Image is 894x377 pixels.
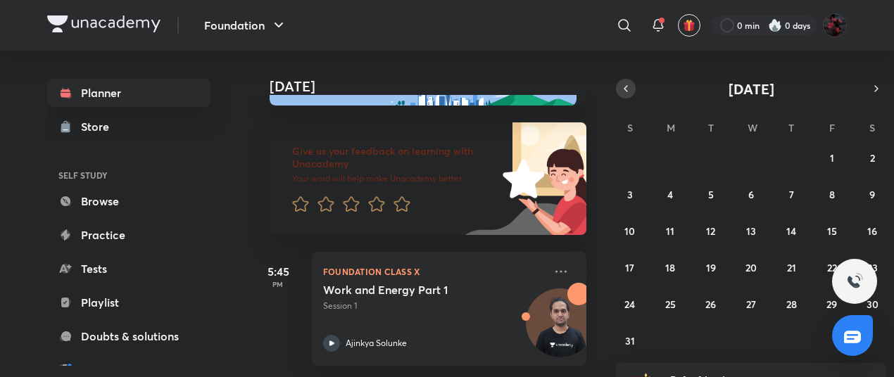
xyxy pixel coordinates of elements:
[619,256,641,279] button: August 17, 2025
[829,188,835,201] abbr: August 8, 2025
[827,224,837,238] abbr: August 15, 2025
[700,293,722,315] button: August 26, 2025
[625,261,634,274] abbr: August 17, 2025
[700,256,722,279] button: August 19, 2025
[292,145,498,170] h6: Give us your feedback on learning with Unacademy
[683,19,695,32] img: avatar
[624,298,635,311] abbr: August 24, 2025
[270,78,600,95] h4: [DATE]
[624,224,635,238] abbr: August 10, 2025
[619,183,641,205] button: August 3, 2025
[346,337,407,350] p: Ajinkya Solunke
[768,18,782,32] img: streak
[667,121,675,134] abbr: Monday
[705,298,716,311] abbr: August 26, 2025
[821,183,843,205] button: August 8, 2025
[870,151,875,165] abbr: August 2, 2025
[740,256,762,279] button: August 20, 2025
[830,151,834,165] abbr: August 1, 2025
[821,293,843,315] button: August 29, 2025
[323,300,544,312] p: Session 1
[746,298,756,311] abbr: August 27, 2025
[829,121,835,134] abbr: Friday
[619,293,641,315] button: August 24, 2025
[740,183,762,205] button: August 6, 2025
[780,219,802,242] button: August 14, 2025
[867,261,878,274] abbr: August 23, 2025
[47,15,160,36] a: Company Logo
[47,221,210,249] a: Practice
[861,219,883,242] button: August 16, 2025
[821,256,843,279] button: August 22, 2025
[455,122,586,235] img: feedback_image
[250,263,306,280] h5: 5:45
[869,188,875,201] abbr: August 9, 2025
[627,188,633,201] abbr: August 3, 2025
[867,224,877,238] abbr: August 16, 2025
[47,322,210,350] a: Doubts & solutions
[323,283,498,297] h5: Work and Energy Part 1
[659,293,681,315] button: August 25, 2025
[780,183,802,205] button: August 7, 2025
[292,173,498,184] p: Your word will help make Unacademy better
[786,224,796,238] abbr: August 14, 2025
[323,263,544,280] p: Foundation Class X
[625,334,635,347] abbr: August 31, 2025
[740,219,762,242] button: August 13, 2025
[789,188,794,201] abbr: August 7, 2025
[708,121,714,134] abbr: Tuesday
[619,219,641,242] button: August 10, 2025
[861,146,883,169] button: August 2, 2025
[706,261,716,274] abbr: August 19, 2025
[81,118,118,135] div: Store
[47,163,210,187] h6: SELF STUDY
[700,183,722,205] button: August 5, 2025
[708,188,714,201] abbr: August 5, 2025
[636,79,867,98] button: [DATE]
[748,121,757,134] abbr: Wednesday
[665,261,675,274] abbr: August 18, 2025
[250,280,306,288] p: PM
[861,293,883,315] button: August 30, 2025
[826,298,837,311] abbr: August 29, 2025
[748,188,754,201] abbr: August 6, 2025
[659,256,681,279] button: August 18, 2025
[788,121,794,134] abbr: Thursday
[627,121,633,134] abbr: Sunday
[823,13,847,37] img: Ananya
[659,183,681,205] button: August 4, 2025
[47,255,210,283] a: Tests
[787,261,796,274] abbr: August 21, 2025
[47,79,210,107] a: Planner
[47,187,210,215] a: Browse
[821,146,843,169] button: August 1, 2025
[745,261,757,274] abbr: August 20, 2025
[861,256,883,279] button: August 23, 2025
[740,293,762,315] button: August 27, 2025
[729,79,774,98] span: [DATE]
[700,219,722,242] button: August 12, 2025
[746,224,756,238] abbr: August 13, 2025
[47,288,210,317] a: Playlist
[867,298,879,311] abbr: August 30, 2025
[666,224,674,238] abbr: August 11, 2025
[47,113,210,141] a: Store
[827,261,837,274] abbr: August 22, 2025
[196,11,296,39] button: Foundation
[527,296,594,364] img: Avatar
[780,293,802,315] button: August 28, 2025
[780,256,802,279] button: August 21, 2025
[619,329,641,352] button: August 31, 2025
[869,121,875,134] abbr: Saturday
[706,224,715,238] abbr: August 12, 2025
[47,15,160,32] img: Company Logo
[846,273,863,290] img: ttu
[678,14,700,37] button: avatar
[786,298,797,311] abbr: August 28, 2025
[861,183,883,205] button: August 9, 2025
[665,298,676,311] abbr: August 25, 2025
[821,219,843,242] button: August 15, 2025
[667,188,673,201] abbr: August 4, 2025
[659,219,681,242] button: August 11, 2025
